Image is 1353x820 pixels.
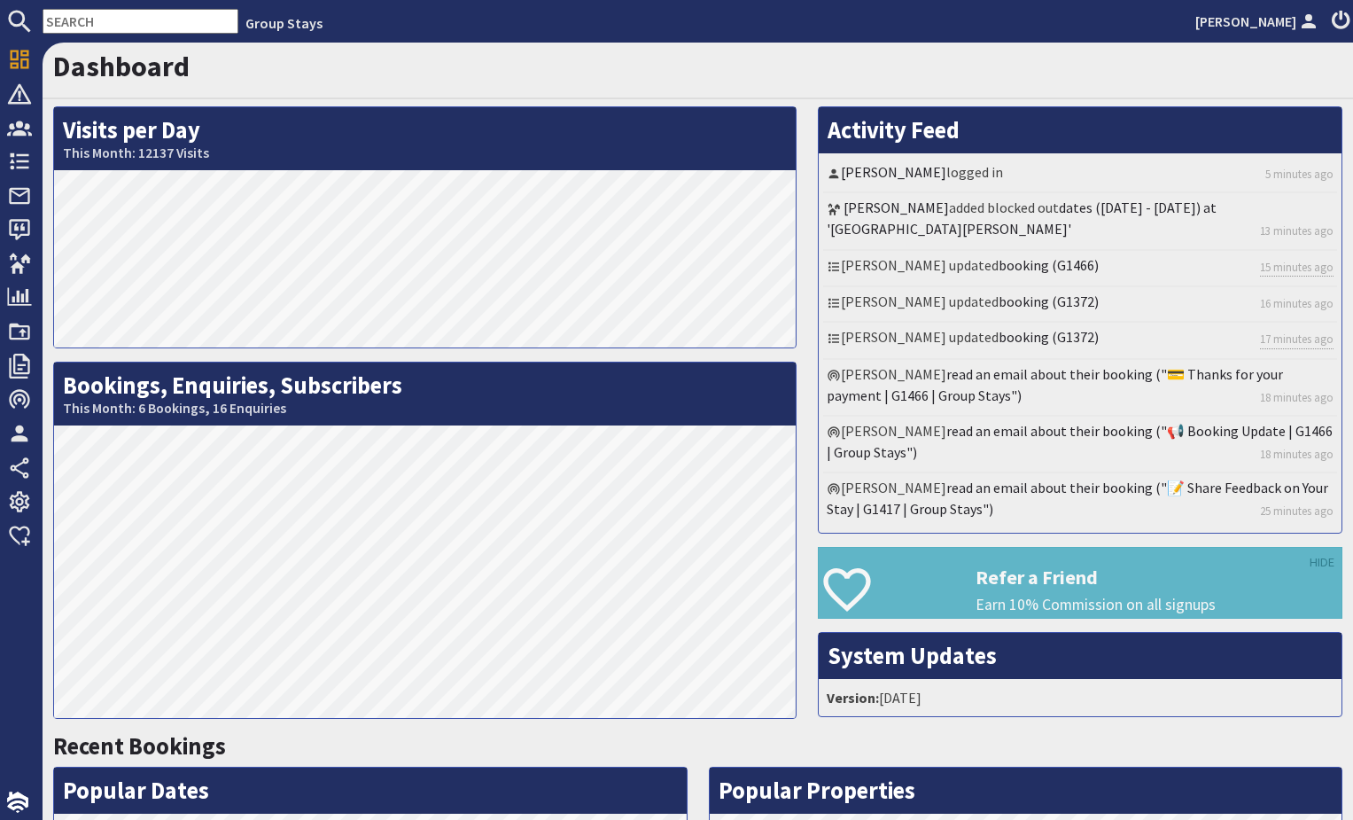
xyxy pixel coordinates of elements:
li: [PERSON_NAME] updated [823,251,1337,287]
h2: Popular Dates [54,768,687,814]
img: staytech_i_w-64f4e8e9ee0a9c174fd5317b4b171b261742d2d393467e5bdba4413f4f884c10.svg [7,792,28,813]
a: Refer a Friend Earn 10% Commission on all signups [818,547,1342,619]
small: This Month: 12137 Visits [63,144,787,161]
li: [PERSON_NAME] updated [823,323,1337,359]
li: [DATE] [823,683,1337,712]
a: booking (G1466) [999,256,1099,274]
a: 13 minutes ago [1260,223,1334,239]
a: 15 minutes ago [1260,259,1334,277]
a: 17 minutes ago [1260,331,1334,348]
a: [PERSON_NAME] [844,199,949,216]
h3: Refer a Friend [976,566,1341,589]
li: added blocked out [823,193,1337,250]
a: 5 minutes ago [1265,166,1334,183]
strong: Version: [827,689,879,707]
li: [PERSON_NAME] [823,417,1337,473]
a: [PERSON_NAME] [1195,11,1321,32]
a: Dashboard [53,49,190,84]
input: SEARCH [43,9,238,34]
li: [PERSON_NAME] [823,360,1337,417]
a: read an email about their booking ("💳 Thanks for your payment | G1466 | Group Stays") [827,365,1283,404]
a: Group Stays [245,14,323,32]
a: Activity Feed [828,115,960,144]
h2: Bookings, Enquiries, Subscribers [54,363,796,426]
li: [PERSON_NAME] updated [823,287,1337,323]
a: read an email about their booking ("📝 Share Feedback on Your Stay | G1417 | Group Stays") [827,479,1328,518]
a: booking (G1372) [999,293,1099,310]
small: This Month: 6 Bookings, 16 Enquiries [63,400,787,417]
a: 18 minutes ago [1260,446,1334,463]
a: 18 minutes ago [1260,389,1334,406]
h2: Popular Properties [710,768,1342,814]
a: [PERSON_NAME] [841,163,946,181]
a: 16 minutes ago [1260,295,1334,312]
a: System Updates [828,641,997,670]
h2: Visits per Day [54,107,796,170]
a: 25 minutes ago [1260,503,1334,519]
a: Recent Bookings [53,731,226,761]
p: Earn 10% Commission on all signups [976,593,1341,616]
li: [PERSON_NAME] [823,473,1337,528]
li: logged in [823,158,1337,193]
a: read an email about their booking ("📢 Booking Update | G1466 | Group Stays") [827,422,1333,461]
a: HIDE [1310,553,1334,573]
a: booking (G1372) [999,328,1099,346]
